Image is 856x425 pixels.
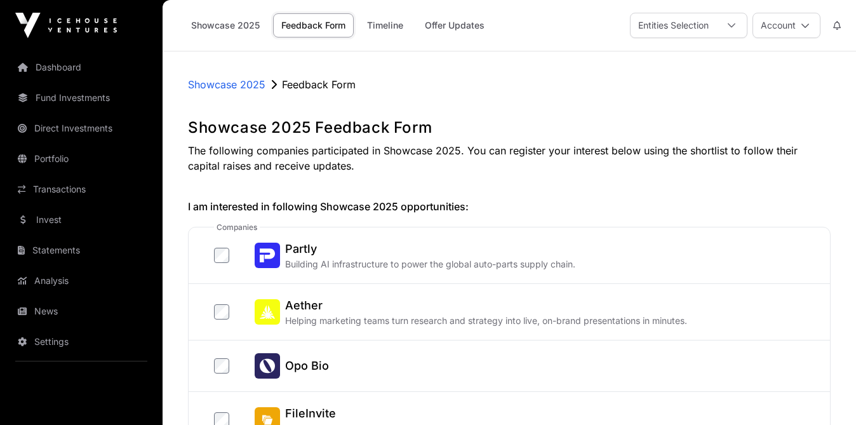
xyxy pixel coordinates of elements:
[255,353,280,379] img: Opo Bio
[10,114,152,142] a: Direct Investments
[188,143,831,173] p: The following companies participated in Showcase 2025. You can register your interest below using...
[10,236,152,264] a: Statements
[417,13,493,37] a: Offer Updates
[792,364,856,425] iframe: Chat Widget
[10,145,152,173] a: Portfolio
[255,243,280,268] img: Partly
[255,299,280,325] img: Aether
[285,258,575,271] p: Building AI infrastructure to power the global auto-parts supply chain.
[285,405,552,422] h2: FileInvite
[10,328,152,356] a: Settings
[10,206,152,234] a: Invest
[285,357,329,375] h2: Opo Bio
[15,13,117,38] img: Icehouse Ventures Logo
[183,13,268,37] a: Showcase 2025
[188,118,831,138] h1: Showcase 2025 Feedback Form
[10,267,152,295] a: Analysis
[214,358,229,374] input: Opo BioOpo Bio
[285,240,575,258] h2: Partly
[285,297,687,314] h2: Aether
[10,84,152,112] a: Fund Investments
[359,13,411,37] a: Timeline
[10,297,152,325] a: News
[214,304,229,320] input: AetherAetherHelping marketing teams turn research and strategy into live, on-brand presentations ...
[214,222,260,233] span: companies
[188,199,831,214] h2: I am interested in following Showcase 2025 opportunities:
[285,314,687,327] p: Helping marketing teams turn research and strategy into live, on-brand presentations in minutes.
[273,13,354,37] a: Feedback Form
[214,248,229,263] input: PartlyPartlyBuilding AI infrastructure to power the global auto-parts supply chain.
[10,53,152,81] a: Dashboard
[188,77,265,92] a: Showcase 2025
[10,175,152,203] a: Transactions
[752,13,820,38] button: Account
[631,13,716,37] div: Entities Selection
[282,77,356,92] p: Feedback Form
